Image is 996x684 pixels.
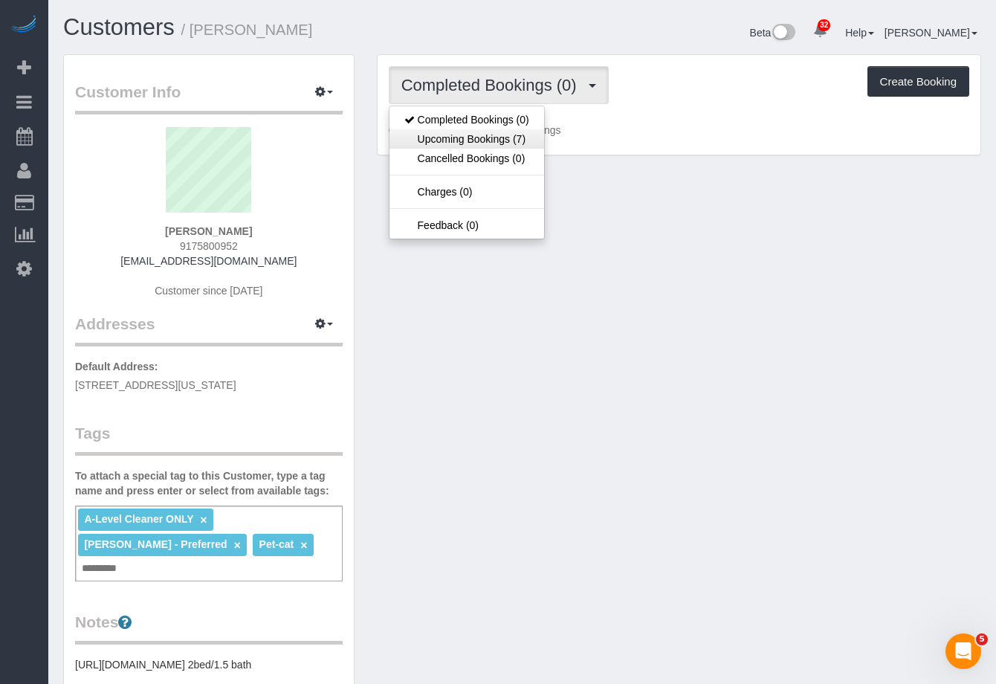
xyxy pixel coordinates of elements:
[200,514,207,526] a: ×
[806,15,835,48] a: 32
[976,633,988,645] span: 5
[945,633,981,669] iframe: Intercom live chat
[389,216,544,235] a: Feedback (0)
[75,657,343,672] pre: [URL][DOMAIN_NAME] 2bed/1.5 bath
[180,240,238,252] span: 9175800952
[84,538,227,550] span: [PERSON_NAME] - Preferred
[84,513,193,525] span: A-Level Cleaner ONLY
[233,539,240,552] a: ×
[181,22,313,38] small: / [PERSON_NAME]
[155,285,262,297] span: Customer since [DATE]
[389,182,544,201] a: Charges (0)
[750,27,796,39] a: Beta
[120,255,297,267] a: [EMAIL_ADDRESS][DOMAIN_NAME]
[389,149,544,168] a: Cancelled Bookings (0)
[867,66,969,97] button: Create Booking
[75,379,236,391] span: [STREET_ADDRESS][US_STATE]
[845,27,874,39] a: Help
[389,66,609,104] button: Completed Bookings (0)
[75,611,343,645] legend: Notes
[75,422,343,456] legend: Tags
[389,129,544,149] a: Upcoming Bookings (7)
[9,15,39,36] img: Automaid Logo
[75,81,343,114] legend: Customer Info
[401,76,584,94] span: Completed Bookings (0)
[300,539,307,552] a: ×
[885,27,977,39] a: [PERSON_NAME]
[165,225,252,237] strong: [PERSON_NAME]
[771,24,795,43] img: New interface
[75,359,158,374] label: Default Address:
[389,123,969,138] p: Customer has 0 Completed Bookings
[389,110,544,129] a: Completed Bookings (0)
[75,468,343,498] label: To attach a special tag to this Customer, type a tag name and press enter or select from availabl...
[818,19,830,31] span: 32
[63,14,175,40] a: Customers
[259,538,294,550] span: Pet-cat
